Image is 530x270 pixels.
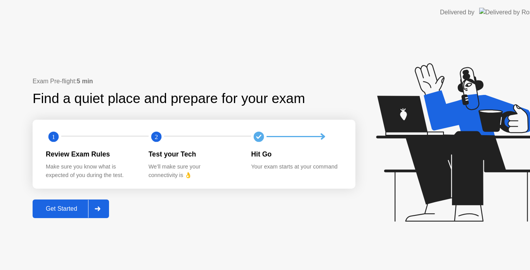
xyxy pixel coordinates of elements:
[46,149,136,159] div: Review Exam Rules
[149,149,239,159] div: Test your Tech
[35,205,88,212] div: Get Started
[149,163,239,179] div: We’ll make sure your connectivity is 👌
[46,163,136,179] div: Make sure you know what is expected of you during the test.
[251,149,341,159] div: Hit Go
[52,133,55,140] text: 1
[155,133,158,140] text: 2
[33,88,306,109] div: Find a quiet place and prepare for your exam
[440,8,475,17] div: Delivered by
[33,77,355,86] div: Exam Pre-flight:
[251,163,341,171] div: Your exam starts at your command
[77,78,93,84] b: 5 min
[33,199,109,218] button: Get Started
